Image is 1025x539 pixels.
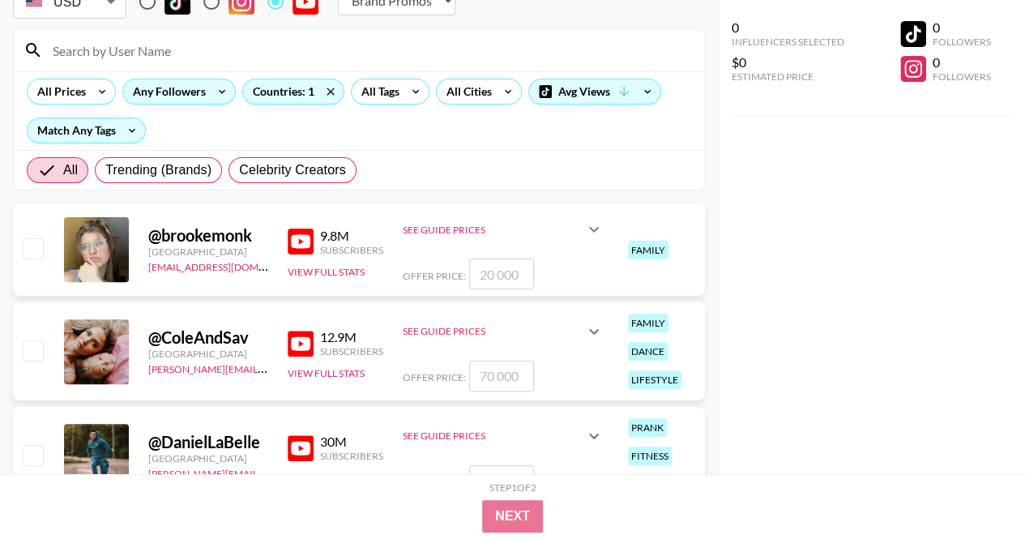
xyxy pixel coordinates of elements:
[944,458,1006,520] iframe: Drift Widget Chat Controller
[628,342,668,361] div: dance
[288,229,314,255] img: YouTube
[148,464,388,480] a: [PERSON_NAME][EMAIL_ADDRESS][DOMAIN_NAME]
[732,71,844,83] div: Estimated Price
[403,224,584,236] div: See Guide Prices
[437,79,495,104] div: All Cities
[469,465,534,496] input: 50 000
[148,246,268,258] div: [GEOGRAPHIC_DATA]
[732,54,844,71] div: $0
[148,348,268,360] div: [GEOGRAPHIC_DATA]
[403,371,466,383] span: Offer Price:
[123,79,209,104] div: Any Followers
[489,481,536,494] div: Step 1 of 2
[482,500,543,533] button: Next
[628,447,672,465] div: fitness
[732,19,844,36] div: 0
[469,361,534,391] input: 70 000
[320,434,383,450] div: 30M
[529,79,660,104] div: Avg Views
[320,329,383,345] div: 12.9M
[403,430,584,442] div: See Guide Prices
[403,210,604,249] div: See Guide Prices
[320,244,383,256] div: Subscribers
[288,266,365,278] button: View Full Stats
[403,325,584,337] div: See Guide Prices
[403,270,466,282] span: Offer Price:
[288,435,314,461] img: YouTube
[320,345,383,357] div: Subscribers
[288,331,314,357] img: YouTube
[732,36,844,48] div: Influencers Selected
[628,241,668,259] div: family
[148,452,268,464] div: [GEOGRAPHIC_DATA]
[43,37,694,63] input: Search by User Name
[288,472,365,484] button: View Full Stats
[628,314,668,332] div: family
[148,258,311,273] a: [EMAIL_ADDRESS][DOMAIN_NAME]
[403,417,604,456] div: See Guide Prices
[148,432,268,452] div: @ DanielLaBelle
[469,259,534,289] input: 20 000
[63,160,78,180] span: All
[628,370,681,389] div: lifestyle
[403,312,604,351] div: See Guide Prices
[933,19,991,36] div: 0
[320,228,383,244] div: 9.8M
[148,327,268,348] div: @ ColeAndSav
[320,450,383,462] div: Subscribers
[243,79,344,104] div: Countries: 1
[933,71,991,83] div: Followers
[28,79,89,104] div: All Prices
[148,225,268,246] div: @ brookemonk
[105,160,211,180] span: Trending (Brands)
[148,360,388,375] a: [PERSON_NAME][EMAIL_ADDRESS][DOMAIN_NAME]
[239,160,346,180] span: Celebrity Creators
[933,36,991,48] div: Followers
[288,367,365,379] button: View Full Stats
[933,54,991,71] div: 0
[352,79,403,104] div: All Tags
[628,418,667,437] div: prank
[28,118,145,143] div: Match Any Tags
